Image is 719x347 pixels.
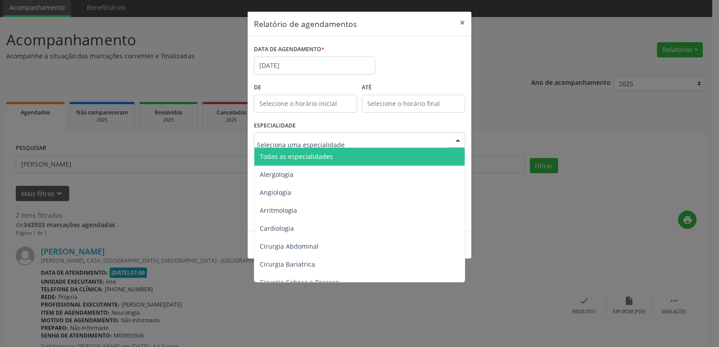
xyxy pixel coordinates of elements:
input: Seleciona uma especialidade [257,136,447,154]
span: Angiologia [260,188,291,197]
label: De [254,81,357,95]
input: Selecione uma data ou intervalo [254,57,375,75]
span: Cirurgia Bariatrica [260,260,315,268]
label: ATÉ [362,81,465,95]
input: Selecione o horário inicial [254,95,357,113]
input: Selecione o horário final [362,95,465,113]
span: Cirurgia Cabeça e Pescoço [260,278,339,286]
button: Close [453,12,471,34]
h5: Relatório de agendamentos [254,18,357,30]
span: Alergologia [260,170,293,179]
span: Cardiologia [260,224,294,233]
span: Arritmologia [260,206,297,215]
span: Cirurgia Abdominal [260,242,319,250]
label: ESPECIALIDADE [254,119,296,133]
span: Todas as especialidades [260,152,333,161]
label: DATA DE AGENDAMENTO [254,43,324,57]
